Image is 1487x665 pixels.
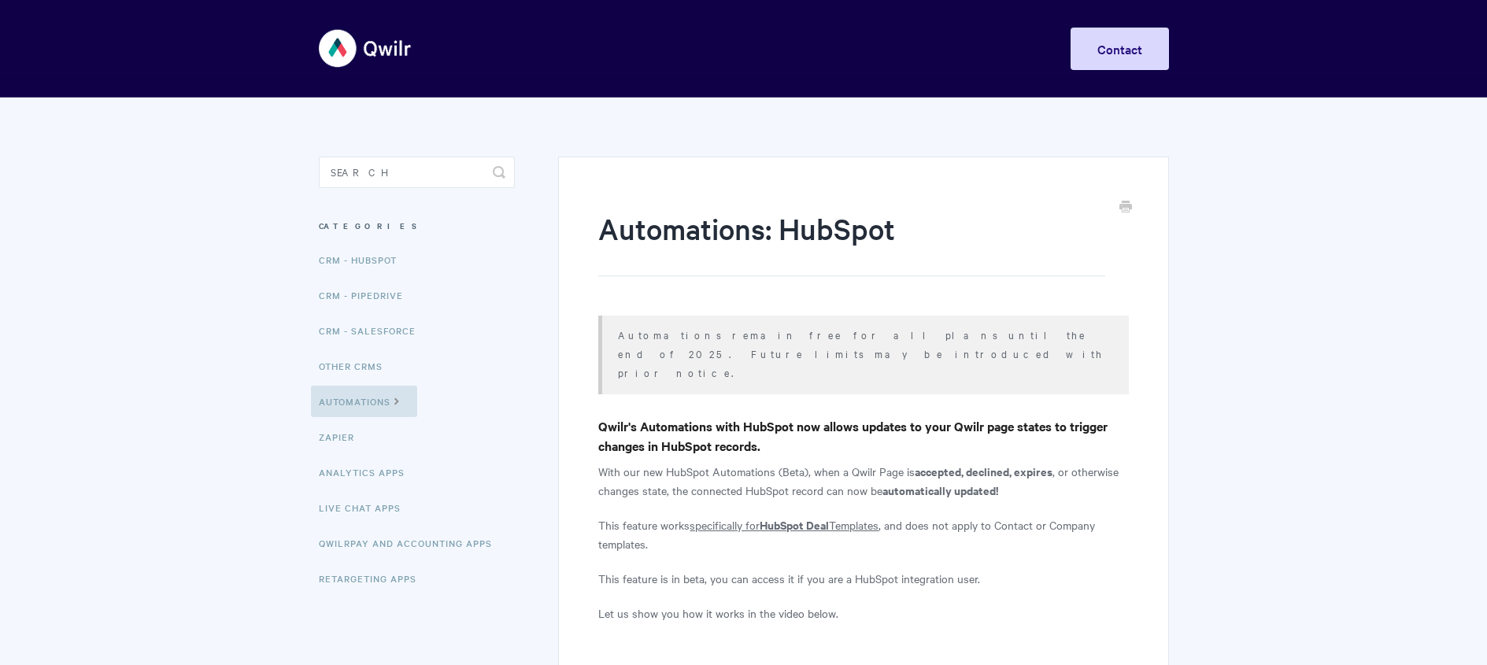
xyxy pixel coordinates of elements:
a: Live Chat Apps [319,492,412,523]
a: Retargeting Apps [319,563,428,594]
b: HubSpot Deal [760,516,829,533]
input: Search [319,157,515,188]
a: CRM - Salesforce [319,315,427,346]
p: Automations remain free for all plans until the end of 2025. Future limits may be introduced with... [618,325,1108,382]
p: This feature is in beta, you can access it if you are a HubSpot integration user. [598,569,1128,588]
a: Print this Article [1119,199,1132,216]
a: Analytics Apps [319,456,416,488]
u: Templates [829,517,879,533]
a: Zapier [319,421,366,453]
h3: Categories [319,212,515,240]
u: specifically for [690,517,760,533]
a: Other CRMs [319,350,394,382]
a: CRM - HubSpot [319,244,409,275]
p: With our new HubSpot Automations (Beta), when a Qwilr Page is , or otherwise changes state, the c... [598,462,1128,500]
h4: Qwilr's Automations with HubSpot now allows updates to your Qwilr page states to trigger changes ... [598,416,1128,456]
h1: Automations: HubSpot [598,209,1104,276]
a: Automations [311,386,417,417]
p: This feature works , and does not apply to Contact or Company templates. [598,515,1128,553]
p: Let us show you how it works in the video below. [598,604,1128,623]
a: Contact [1071,28,1169,70]
a: QwilrPay and Accounting Apps [319,527,504,559]
a: CRM - Pipedrive [319,279,415,311]
img: Qwilr Help Center [319,19,412,78]
b: automatically updated! [882,482,998,498]
b: accepted, declined, expires [915,463,1052,479]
